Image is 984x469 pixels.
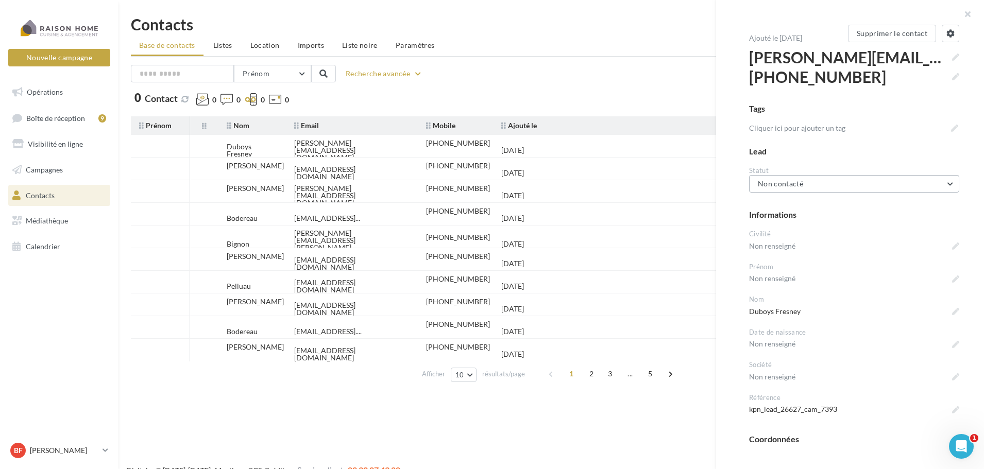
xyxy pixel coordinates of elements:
button: 10 [451,368,477,382]
span: Boîte de réception [26,113,85,122]
div: Informations [749,209,959,221]
span: 2 [583,366,600,382]
span: Liste noire [342,41,378,49]
span: Prénom [243,69,269,78]
span: Non renseigné [749,271,959,286]
span: Non renseigné [749,239,959,253]
span: Campagnes [26,165,63,174]
span: Paramètres [396,41,435,49]
span: Duboys Fresney [749,304,959,319]
a: Contacts [6,185,112,206]
span: [EMAIL_ADDRESS]... [294,215,360,222]
div: Pelluau [227,283,251,290]
span: [PHONE_NUMBER] [749,67,959,86]
span: Contact [145,93,178,104]
span: 1 [970,434,978,442]
div: Bodereau [227,215,258,222]
div: [DATE] [501,260,524,267]
div: [EMAIL_ADDRESS][DOMAIN_NAME] [294,347,410,361]
div: [PERSON_NAME] [227,185,284,192]
button: Recherche avancée [342,67,427,80]
span: Email [294,121,319,130]
button: Prénom [234,65,311,82]
div: [EMAIL_ADDRESS][DOMAIN_NAME] [294,166,410,180]
div: [DATE] [501,147,524,154]
div: [DATE] [501,215,524,222]
div: 9 [98,114,106,123]
span: Médiathèque [26,216,68,225]
div: [DATE] [501,283,524,290]
a: Médiathèque [6,210,112,232]
div: Tags [749,103,959,115]
div: Duboys Fresney [227,143,278,158]
span: Ajouté le [DATE] [749,33,802,42]
a: BF [PERSON_NAME] [8,441,110,460]
span: 0 [134,92,141,103]
div: [PERSON_NAME] [227,343,284,351]
div: [DATE] [501,192,524,199]
a: Campagnes [6,159,112,181]
div: Bodereau [227,328,258,335]
div: Civilité [749,229,959,239]
div: Statut [749,166,959,176]
a: Opérations [6,81,112,103]
button: Nouvelle campagne [8,49,110,66]
span: [EMAIL_ADDRESS].... [294,328,362,335]
div: Bignon [227,240,249,248]
span: Location [250,41,280,49]
h1: Contacts [131,16,972,32]
div: [PERSON_NAME][EMAIL_ADDRESS][DOMAIN_NAME] [294,140,410,161]
span: résultats/page [482,369,525,379]
div: [EMAIL_ADDRESS][DOMAIN_NAME] [294,279,410,293]
span: Non contacté [758,179,803,188]
p: [PERSON_NAME] [30,445,98,456]
div: Société [749,360,959,370]
div: [PHONE_NUMBER] [426,275,490,283]
span: 10 [455,371,464,379]
div: [DATE] [501,240,524,248]
div: [PHONE_NUMBER] [426,162,490,169]
span: Opérations [27,88,63,96]
div: Coordonnées [749,433,959,445]
div: Lead [749,146,959,158]
span: 1 [563,366,580,382]
div: [PHONE_NUMBER] [426,234,490,241]
div: [PERSON_NAME][EMAIL_ADDRESS][PERSON_NAME][DOMAIN_NAME] [294,230,410,258]
a: Calendrier [6,236,112,257]
button: Supprimer le contact [848,25,936,42]
div: [PHONE_NUMBER] [426,321,490,328]
div: [PHONE_NUMBER] [426,298,490,305]
span: Visibilité en ligne [28,140,83,148]
span: Nom [227,121,249,130]
p: Cliquer ici pour ajouter un tag [749,123,947,133]
span: Listes [213,41,232,49]
span: Contacts [26,190,55,199]
span: 0 [285,95,289,105]
span: 0 [261,95,265,105]
div: Nom [749,294,959,304]
div: [PERSON_NAME] [227,253,284,260]
span: 5 [642,366,658,382]
div: Prénom [749,262,959,272]
div: [PERSON_NAME] [227,162,284,169]
div: [EMAIL_ADDRESS][DOMAIN_NAME] [294,256,410,271]
div: [PHONE_NUMBER] [426,343,490,351]
div: [DATE] [501,305,524,312]
span: Non renseigné [749,370,959,384]
span: Prénom [139,121,172,130]
button: Non contacté [749,175,959,193]
div: [PHONE_NUMBER] [426,207,490,215]
span: [PERSON_NAME][EMAIL_ADDRESS][DOMAIN_NAME] [749,47,959,67]
span: 0 [212,95,216,105]
span: Mobile [426,121,455,130]
iframe: Intercom live chat [949,434,974,459]
div: [DATE] [501,351,524,358]
div: [PHONE_NUMBER] [426,140,490,147]
div: [DATE] [501,169,524,177]
div: [PERSON_NAME] [227,298,284,305]
span: ... [622,366,638,382]
span: Afficher [422,369,445,379]
span: Ajouté le [501,121,537,130]
span: BF [14,445,23,456]
div: Date de naissance [749,327,959,337]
